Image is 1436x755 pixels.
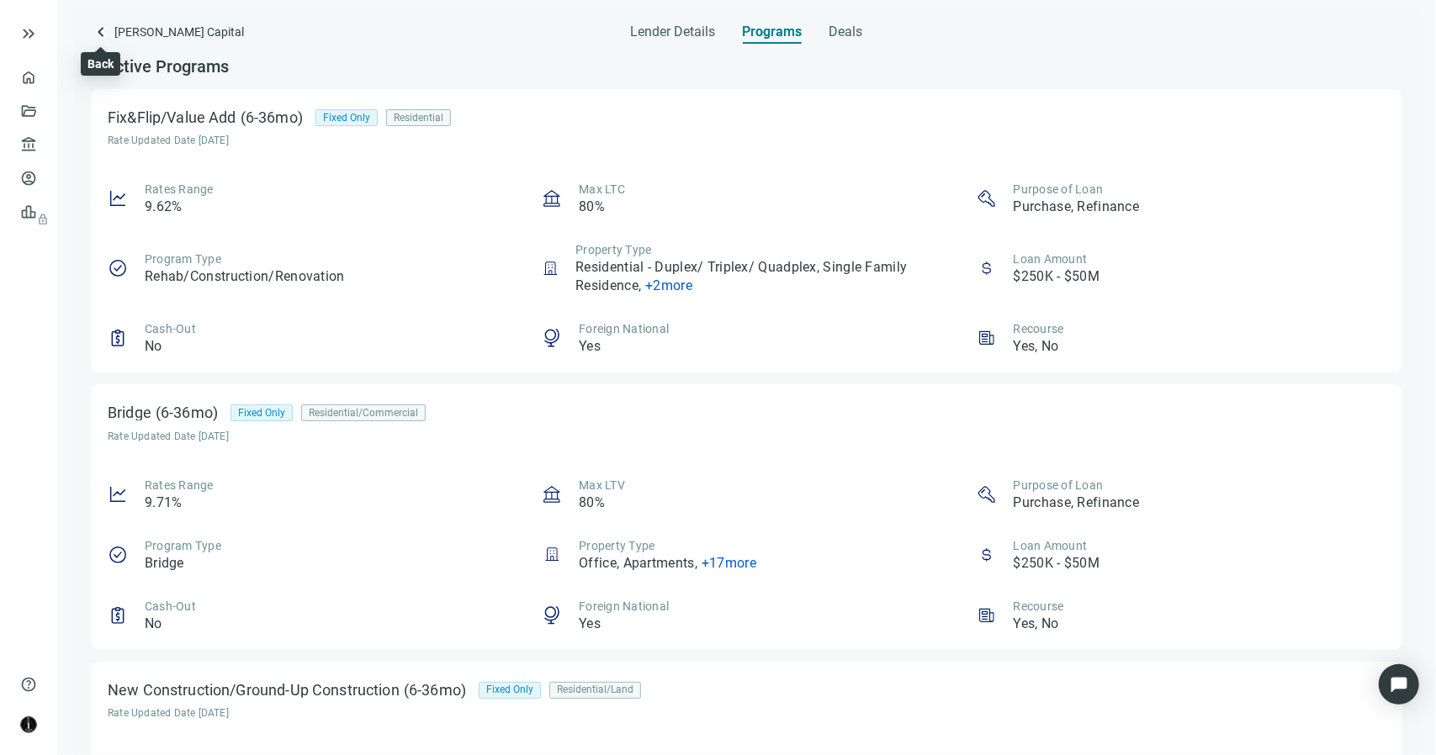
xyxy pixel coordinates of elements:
[1014,539,1088,552] span: Loan Amount
[1014,198,1140,216] article: Purchase, Refinance
[400,678,479,702] div: (6-36mo)
[145,182,214,196] span: Rates Range
[236,106,315,129] div: (6-36mo)
[579,615,601,633] article: Yes
[1014,252,1088,266] span: Loan Amount
[631,24,716,40] span: Lender Details
[1014,182,1104,196] span: Purpose of Loan
[145,478,214,492] span: Rates Range
[579,182,625,196] span: Max LTC
[579,322,669,335] span: Foreign National
[579,555,697,571] span: Office, Apartments ,
[108,134,476,147] article: Rate Updated Date [DATE]
[145,539,221,552] span: Program Type
[145,599,196,613] span: Cash-Out
[1014,337,1059,356] article: Yes, No
[87,55,114,72] div: Back
[108,404,151,421] div: Bridge
[645,277,692,293] span: + 2 more
[743,24,803,40] span: Programs
[145,322,196,335] span: Cash-Out
[145,615,162,633] article: No
[145,337,162,356] article: No
[301,404,426,421] div: Residential/Commercial
[579,539,654,552] span: Property Type
[549,682,641,699] div: Residential/Land
[1014,494,1140,512] article: Purchase, Refinance
[386,109,451,126] div: Residential
[579,599,669,613] span: Foreign National
[145,267,345,286] article: Rehab/Construction/Renovation
[1014,478,1104,492] span: Purpose of Loan
[108,706,666,720] article: Rate Updated Date [DATE]
[575,259,907,293] span: Residential - Duplex/ Triplex/ Quadplex, Single Family Residence ,
[21,717,36,732] img: avatar
[145,494,183,512] article: 9.71%
[323,110,370,126] span: Fixed Only
[579,198,605,216] article: 80%
[151,401,231,425] div: (6-36mo)
[486,682,533,698] span: Fixed Only
[145,252,221,266] span: Program Type
[91,56,229,77] span: 3 Active Programs
[1014,554,1100,573] article: $250K - $50M
[1379,664,1419,705] div: Open Intercom Messenger
[1014,322,1064,335] span: Recourse
[579,337,601,356] article: Yes
[108,682,400,699] div: New Construction/Ground-Up Construction
[579,494,605,512] article: 80%
[108,430,451,443] article: Rate Updated Date [DATE]
[1014,615,1059,633] article: Yes, No
[702,555,756,571] span: + 17 more
[91,22,111,45] a: keyboard_arrow_left
[20,676,37,693] span: help
[145,198,183,216] article: 9.62%
[91,22,111,42] span: keyboard_arrow_left
[108,109,236,126] div: Fix&Flip/Value Add
[575,243,651,256] span: Property Type
[114,22,244,45] span: [PERSON_NAME] Capital
[829,24,863,40] span: Deals
[238,405,285,421] span: Fixed Only
[1014,599,1064,613] span: Recourse
[145,554,184,573] article: Bridge
[1014,267,1100,286] article: $250K - $50M
[19,24,39,44] button: keyboard_double_arrow_right
[579,478,625,492] span: Max LTV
